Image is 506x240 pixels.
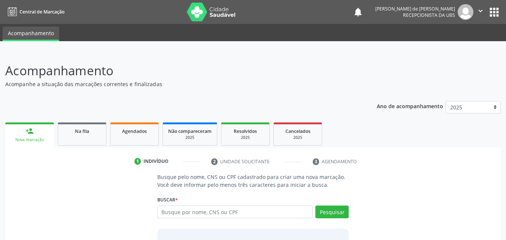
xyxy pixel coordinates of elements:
button: notifications [353,7,363,17]
p: Acompanhe a situação das marcações correntes e finalizadas [5,80,352,88]
i:  [476,7,485,15]
p: Busque pelo nome, CNS ou CPF cadastrado para criar uma nova marcação. Você deve informar pelo men... [157,173,349,189]
div: Indivíduo [143,158,169,165]
div: [PERSON_NAME] de [PERSON_NAME] [375,6,455,12]
span: Não compareceram [168,128,212,134]
a: Central de Marcação [5,6,64,18]
img: img [458,4,473,20]
a: Acompanhamento [3,27,59,41]
span: Agendados [122,128,147,134]
button:  [473,4,488,20]
p: Acompanhamento [5,61,352,80]
button: apps [488,6,501,19]
span: Resolvidos [234,128,257,134]
p: Ano de acompanhamento [377,101,443,110]
div: 1 [134,158,141,165]
span: Na fila [75,128,89,134]
span: Recepcionista da UBS [403,12,455,18]
div: Nova marcação [10,137,49,143]
div: 2025 [279,135,316,140]
span: Cancelados [285,128,310,134]
label: Buscar [157,194,178,206]
div: person_add [25,127,34,135]
div: 2025 [227,135,264,140]
button: Pesquisar [315,206,349,218]
div: 2025 [168,135,212,140]
input: Busque por nome, CNS ou CPF [157,206,313,218]
span: Central de Marcação [19,9,64,15]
